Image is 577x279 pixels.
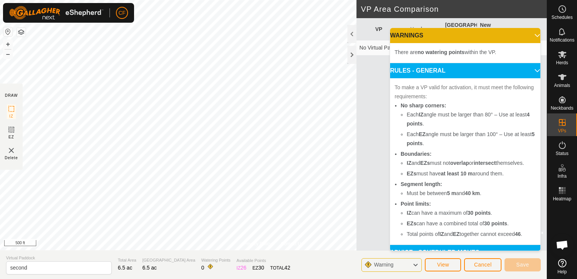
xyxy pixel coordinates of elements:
[425,258,461,271] button: View
[442,18,477,40] th: [GEOGRAPHIC_DATA] Area
[9,6,103,20] img: Gallagher Logo
[244,240,272,247] a: Privacy Policy
[361,5,547,14] h2: VP Area Comparison
[3,27,12,36] button: Reset Map
[419,112,423,118] b: IZ
[418,49,464,55] b: no watering points
[515,231,521,237] b: 46
[390,68,446,74] span: RULES - GENERAL
[142,265,157,271] span: 6.5 ac
[450,160,469,166] b: overlap
[551,15,572,20] span: Schedules
[236,257,290,264] span: Available Points
[407,110,536,128] li: Each angle must be larger than 80° – Use at least .
[395,84,534,99] span: To make a VP valid for activation, it must meet the following requirements:
[17,28,26,37] button: Map Layers
[253,264,264,272] div: EZ
[390,250,479,256] span: ADVICE - SCHEDULED MOVES
[3,40,12,49] button: +
[201,265,204,271] span: 0
[9,134,14,140] span: EZ
[553,197,571,201] span: Heatmap
[464,258,501,271] button: Cancel
[401,102,446,108] b: No sharp corners:
[390,78,540,245] p-accordion-content: RULES - GENERAL
[407,210,411,216] b: IZ
[556,60,568,65] span: Herds
[258,265,264,271] span: 30
[5,155,18,161] span: Delete
[477,18,512,40] th: New Allocation
[437,262,449,268] span: View
[407,18,442,40] th: Herd
[390,63,540,78] p-accordion-header: RULES - GENERAL
[201,257,230,263] span: Watering Points
[551,106,573,110] span: Neckbands
[474,262,492,268] span: Cancel
[407,158,536,167] li: and must not or themselves.
[467,210,491,216] b: 30 points
[547,256,577,277] a: Help
[420,160,430,166] b: EZs
[281,240,303,247] a: Contact Us
[407,229,536,239] li: Total points of and together cannot exceed .
[407,112,530,127] b: 4 points
[407,220,417,226] b: EZs
[372,18,407,40] th: VP
[557,174,566,178] span: Infra
[407,160,411,166] b: IZ
[390,245,540,260] p-accordion-header: ADVICE - SCHEDULED MOVES
[395,49,496,55] span: There are within the VP.
[555,151,568,156] span: Status
[447,190,456,196] b: 5 m
[390,28,540,43] p-accordion-header: WARNINGS
[270,264,290,272] div: TOTAL
[419,131,426,137] b: EZ
[3,50,12,59] button: –
[401,151,432,157] b: Boundaries:
[236,264,246,272] div: IZ
[118,265,132,271] span: 6.5 ac
[118,257,136,263] span: Total Area
[6,255,112,261] span: Virtual Paddock
[441,170,472,177] b: at least 10 m
[484,220,507,226] b: 30 points
[554,83,570,88] span: Animals
[439,231,444,237] b: IZ
[374,262,393,268] span: Warning
[119,9,126,17] span: CF
[558,129,566,133] span: VPs
[453,231,460,237] b: EZ
[407,208,536,217] li: can have a maximum of .
[5,93,18,98] div: DRAW
[390,43,540,63] p-accordion-content: WARNINGS
[407,131,535,146] b: 5 points
[465,190,480,196] b: 40 km
[474,160,495,166] b: intersect
[356,40,547,56] td: No Virtual Paddocks yet, now.
[551,234,574,256] a: Open chat
[407,219,536,228] li: can have a combined total of .
[504,258,541,271] button: Save
[401,181,442,187] b: Segment length:
[142,257,195,263] span: [GEOGRAPHIC_DATA] Area
[390,33,423,39] span: WARNINGS
[9,113,14,119] span: IZ
[516,262,529,268] span: Save
[7,146,16,155] img: VP
[550,38,574,42] span: Notifications
[241,265,247,271] span: 26
[407,189,536,198] li: Must be between and .
[284,265,290,271] span: 42
[401,201,431,207] b: Point limits:
[407,170,417,177] b: EZs
[407,130,536,148] li: Each angle must be larger than 100° – Use at least .
[557,270,567,274] span: Help
[407,169,536,178] li: must have around them.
